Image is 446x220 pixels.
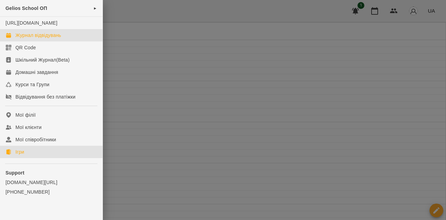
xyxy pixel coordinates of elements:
[15,136,56,143] div: Мої співробітники
[5,5,47,11] span: Gelios School ОП
[15,93,75,100] div: Відвідування без платіжки
[5,20,57,26] a: [URL][DOMAIN_NAME]
[93,5,97,11] span: ►
[15,124,42,131] div: Мої клієнти
[15,69,58,76] div: Домашні завдання
[15,56,70,63] div: Шкільний Журнал(Beta)
[15,32,61,39] div: Журнал відвідувань
[5,169,97,176] p: Support
[15,148,24,155] div: Ігри
[15,44,36,51] div: QR Code
[15,112,36,118] div: Мої філії
[15,81,49,88] div: Курси та Групи
[5,179,97,186] a: [DOMAIN_NAME][URL]
[5,189,97,195] a: [PHONE_NUMBER]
